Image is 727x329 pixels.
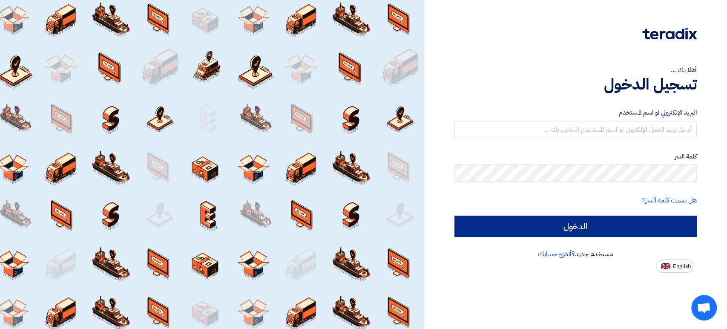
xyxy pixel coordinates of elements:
div: مستخدم جديد؟ [454,249,697,259]
span: English [673,263,691,269]
label: كلمة السر [454,152,697,162]
a: أنشئ حسابك [538,249,572,259]
button: English [656,259,693,273]
img: en-US.png [661,263,670,269]
label: البريد الإلكتروني او اسم المستخدم [454,108,697,118]
h1: تسجيل الدخول [454,75,697,94]
input: أدخل بريد العمل الإلكتروني او اسم المستخدم الخاص بك ... [454,121,697,138]
img: Teradix logo [642,28,697,40]
a: دردشة مفتوحة [691,295,717,320]
a: هل نسيت كلمة السر؟ [642,195,697,205]
input: الدخول [454,216,697,237]
div: أهلا بك ... [454,65,697,75]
